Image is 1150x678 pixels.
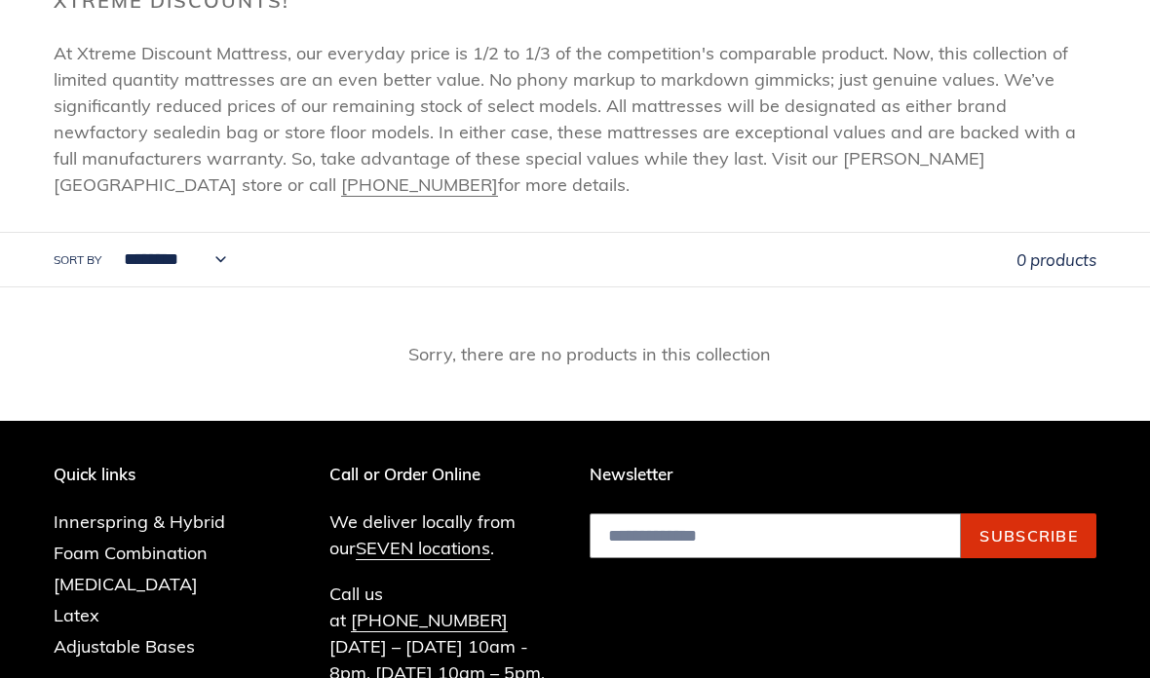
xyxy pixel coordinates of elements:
[54,542,208,564] a: Foam Combination
[590,513,961,558] input: Email address
[961,513,1096,558] button: Subscribe
[1016,249,1096,270] span: 0 products
[54,465,254,484] p: Quick links
[329,508,561,561] p: We deliver locally from our .
[54,510,225,533] a: Innerspring & Hybrid
[54,604,99,626] a: Latex
[54,251,101,269] label: Sort by
[54,40,1096,198] p: At Xtreme Discount Mattress, our everyday price is 1/2 to 1/3 of the competition's comparable pro...
[979,526,1078,546] span: Subscribe
[329,465,561,484] p: Call or Order Online
[54,573,198,595] a: [MEDICAL_DATA]
[90,121,207,143] span: factory sealed
[590,465,1096,484] p: Newsletter
[83,341,1096,367] p: Sorry, there are no products in this collection
[54,635,195,658] a: Adjustable Bases
[356,537,490,560] a: SEVEN locations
